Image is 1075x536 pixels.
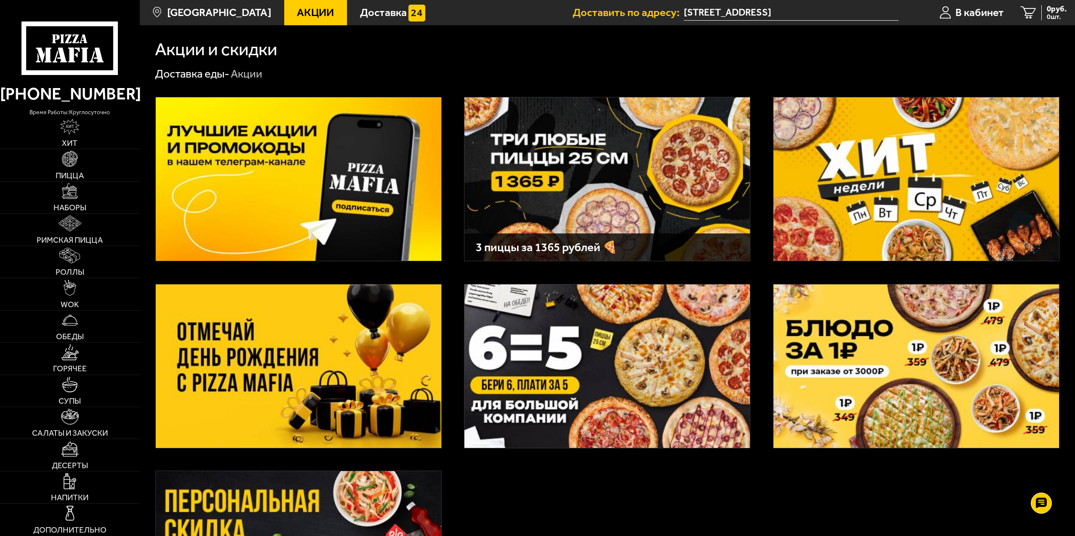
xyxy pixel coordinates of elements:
span: 0 руб. [1047,5,1067,13]
span: Дополнительно [33,526,107,534]
span: В кабинет [955,7,1004,18]
img: 15daf4d41897b9f0e9f617042186c801.svg [408,5,425,21]
span: Римская пицца [37,236,103,244]
input: Ваш адрес доставки [684,5,899,21]
span: [GEOGRAPHIC_DATA] [167,7,271,18]
span: Наборы [53,204,86,212]
span: Напитки [51,493,88,501]
span: Десерты [52,461,88,469]
span: Роллы [56,268,84,276]
div: Акции [231,67,262,81]
a: Доставка еды- [155,67,229,80]
span: Хит [62,139,77,147]
span: 0 шт. [1047,13,1067,20]
span: Обеды [56,332,84,340]
span: Доставить по адресу: [573,7,684,18]
a: 3 пиццы за 1365 рублей 🍕 [464,97,750,261]
span: Доставка [360,7,407,18]
span: Акции [297,7,334,18]
span: улица Гастелло, 13 [684,5,899,21]
h3: 3 пиццы за 1365 рублей 🍕 [476,241,739,253]
span: Пицца [56,172,84,180]
h1: Акции и скидки [155,40,277,59]
span: Горячее [53,364,87,373]
span: Салаты и закуски [32,429,108,437]
span: Супы [59,397,81,405]
span: WOK [61,300,79,308]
